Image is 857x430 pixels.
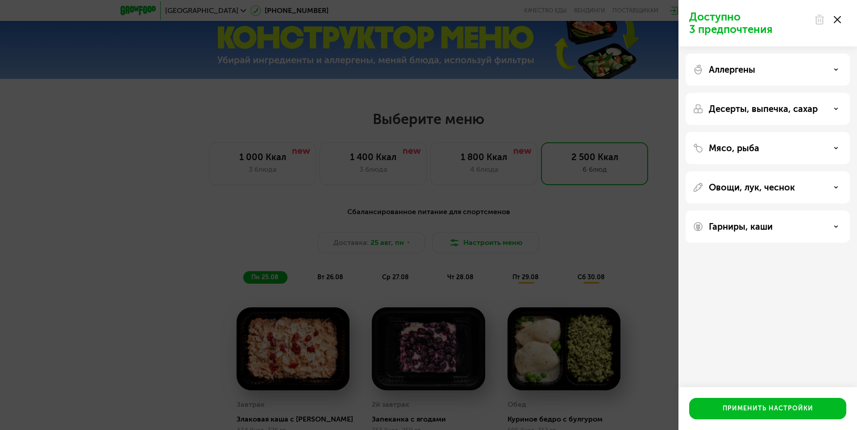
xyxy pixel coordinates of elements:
[709,143,759,153] p: Мясо, рыба
[709,221,773,232] p: Гарниры, каши
[709,182,795,193] p: Овощи, лук, чеснок
[709,103,818,114] p: Десерты, выпечка, сахар
[723,404,813,413] div: Применить настройки
[689,11,809,36] p: Доступно 3 предпочтения
[709,64,755,75] p: Аллергены
[689,398,846,419] button: Применить настройки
